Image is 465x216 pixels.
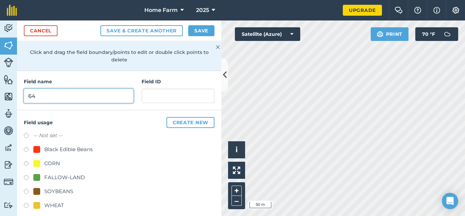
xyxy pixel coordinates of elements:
[144,6,178,14] span: Home Farm
[442,193,458,209] div: Open Intercom Messenger
[196,6,209,14] span: 2025
[433,6,440,14] img: svg+xml;base64,PHN2ZyB4bWxucz0iaHR0cDovL3d3dy53My5vcmcvMjAwMC9zdmciIHdpZHRoPSIxNyIgaGVpZ2h0PSIxNy...
[44,145,93,154] div: Black Edible Beans
[100,25,183,36] button: Save & Create Another
[371,27,409,41] button: Print
[440,27,454,41] img: svg+xml;base64,PD94bWwgdmVyc2lvbj0iMS4wIiBlbmNvZGluZz0idXRmLTgiPz4KPCEtLSBHZW5lcmF0b3I6IEFkb2JlIE...
[377,30,383,38] img: svg+xml;base64,PHN2ZyB4bWxucz0iaHR0cDovL3d3dy53My5vcmcvMjAwMC9zdmciIHdpZHRoPSIxOSIgaGVpZ2h0PSIyNC...
[4,58,13,67] img: svg+xml;base64,PD94bWwgdmVyc2lvbj0iMS4wIiBlbmNvZGluZz0idXRmLTgiPz4KPCEtLSBHZW5lcmF0b3I6IEFkb2JlIE...
[233,167,240,174] img: Four arrows, one pointing top left, one top right, one bottom right and the last bottom left
[4,23,13,33] img: svg+xml;base64,PD94bWwgdmVyc2lvbj0iMS4wIiBlbmNvZGluZz0idXRmLTgiPz4KPCEtLSBHZW5lcmF0b3I6IEFkb2JlIE...
[4,126,13,136] img: svg+xml;base64,PD94bWwgdmVyc2lvbj0iMS4wIiBlbmNvZGluZz0idXRmLTgiPz4KPCEtLSBHZW5lcmF0b3I6IEFkb2JlIE...
[4,202,13,208] img: svg+xml;base64,PD94bWwgdmVyc2lvbj0iMS4wIiBlbmNvZGluZz0idXRmLTgiPz4KPCEtLSBHZW5lcmF0b3I6IEFkb2JlIE...
[415,27,458,41] button: 70 °F
[422,27,435,41] span: 70 ° F
[4,160,13,170] img: svg+xml;base64,PD94bWwgdmVyc2lvbj0iMS4wIiBlbmNvZGluZz0idXRmLTgiPz4KPCEtLSBHZW5lcmF0b3I6IEFkb2JlIE...
[4,109,13,119] img: svg+xml;base64,PD94bWwgdmVyc2lvbj0iMS4wIiBlbmNvZGluZz0idXRmLTgiPz4KPCEtLSBHZW5lcmF0b3I6IEFkb2JlIE...
[216,43,220,51] img: svg+xml;base64,PHN2ZyB4bWxucz0iaHR0cDovL3d3dy53My5vcmcvMjAwMC9zdmciIHdpZHRoPSIyMiIgaGVpZ2h0PSIzMC...
[231,196,242,206] button: –
[7,5,17,16] img: fieldmargin Logo
[236,145,238,154] span: i
[4,74,13,85] img: svg+xml;base64,PHN2ZyB4bWxucz0iaHR0cDovL3d3dy53My5vcmcvMjAwMC9zdmciIHdpZHRoPSI1NiIgaGVpZ2h0PSI2MC...
[24,117,214,128] h4: Field usage
[235,27,300,41] button: Satellite (Azure)
[231,186,242,196] button: +
[452,7,460,14] img: A cog icon
[395,7,403,14] img: Two speech bubbles overlapping with the left bubble in the forefront
[188,25,214,36] button: Save
[24,78,133,85] h4: Field name
[33,131,62,140] label: -- Not set --
[4,91,13,102] img: svg+xml;base64,PHN2ZyB4bWxucz0iaHR0cDovL3d3dy53My5vcmcvMjAwMC9zdmciIHdpZHRoPSI1NiIgaGVpZ2h0PSI2MC...
[166,117,214,128] button: Create new
[44,187,73,196] div: SOYBEANS
[142,78,214,85] h4: Field ID
[24,48,214,64] p: Click and drag the field boundary/points to edit or double click points to delete
[4,177,13,187] img: svg+xml;base64,PD94bWwgdmVyc2lvbj0iMS4wIiBlbmNvZGluZz0idXRmLTgiPz4KPCEtLSBHZW5lcmF0b3I6IEFkb2JlIE...
[44,201,64,210] div: WHEAT
[228,141,245,158] button: i
[4,40,13,51] img: svg+xml;base64,PHN2ZyB4bWxucz0iaHR0cDovL3d3dy53My5vcmcvMjAwMC9zdmciIHdpZHRoPSI1NiIgaGVpZ2h0PSI2MC...
[4,143,13,153] img: svg+xml;base64,PD94bWwgdmVyc2lvbj0iMS4wIiBlbmNvZGluZz0idXRmLTgiPz4KPCEtLSBHZW5lcmF0b3I6IEFkb2JlIE...
[343,5,382,16] a: Upgrade
[44,159,60,168] div: CORN
[24,25,58,36] a: Cancel
[44,173,85,182] div: FALLOW-LAND
[414,7,422,14] img: A question mark icon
